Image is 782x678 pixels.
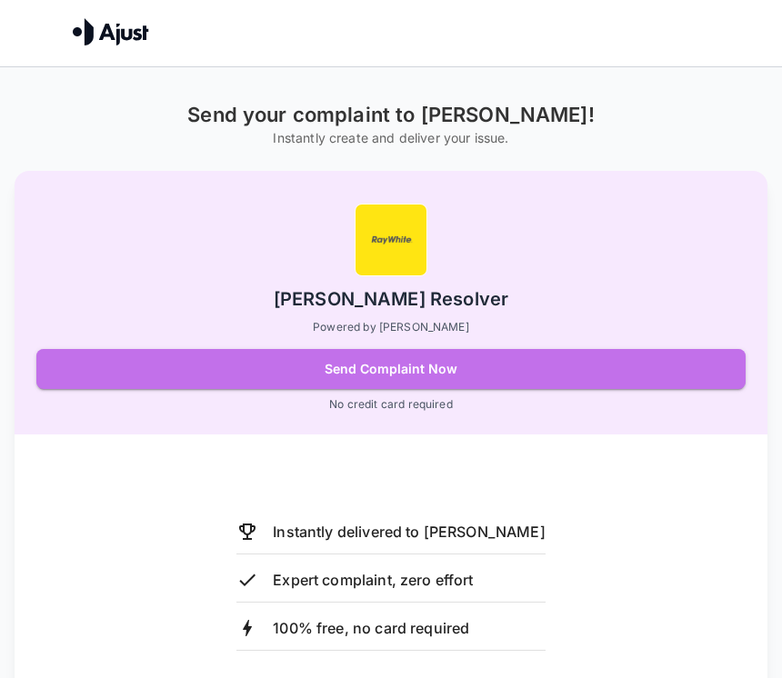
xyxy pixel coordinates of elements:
[187,127,595,150] h6: Instantly create and deliver your issue.
[273,521,545,543] p: Instantly delivered to [PERSON_NAME]
[273,617,469,639] p: 100% free, no card required
[73,18,149,45] img: Ajust
[187,104,595,127] h1: Send your complaint to [PERSON_NAME]!
[313,319,469,334] p: Powered by [PERSON_NAME]
[36,349,746,389] button: Send Complaint Now
[273,569,473,591] p: Expert complaint, zero effort
[274,287,508,312] h2: [PERSON_NAME] Resolver
[329,396,452,413] p: No credit card required
[355,204,427,276] img: Ray White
